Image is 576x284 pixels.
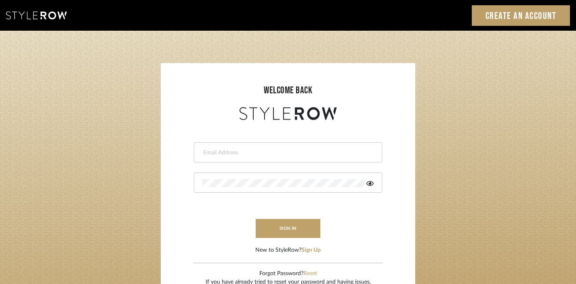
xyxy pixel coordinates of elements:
[301,246,321,255] button: Sign Up
[169,83,407,98] div: welcome back
[202,149,372,157] input: Email Address
[303,269,317,278] button: Reset
[256,219,320,238] button: sign in
[255,246,321,255] div: New to StyleRow?
[472,5,570,26] a: Create an Account
[206,269,371,278] div: Forgot Password?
